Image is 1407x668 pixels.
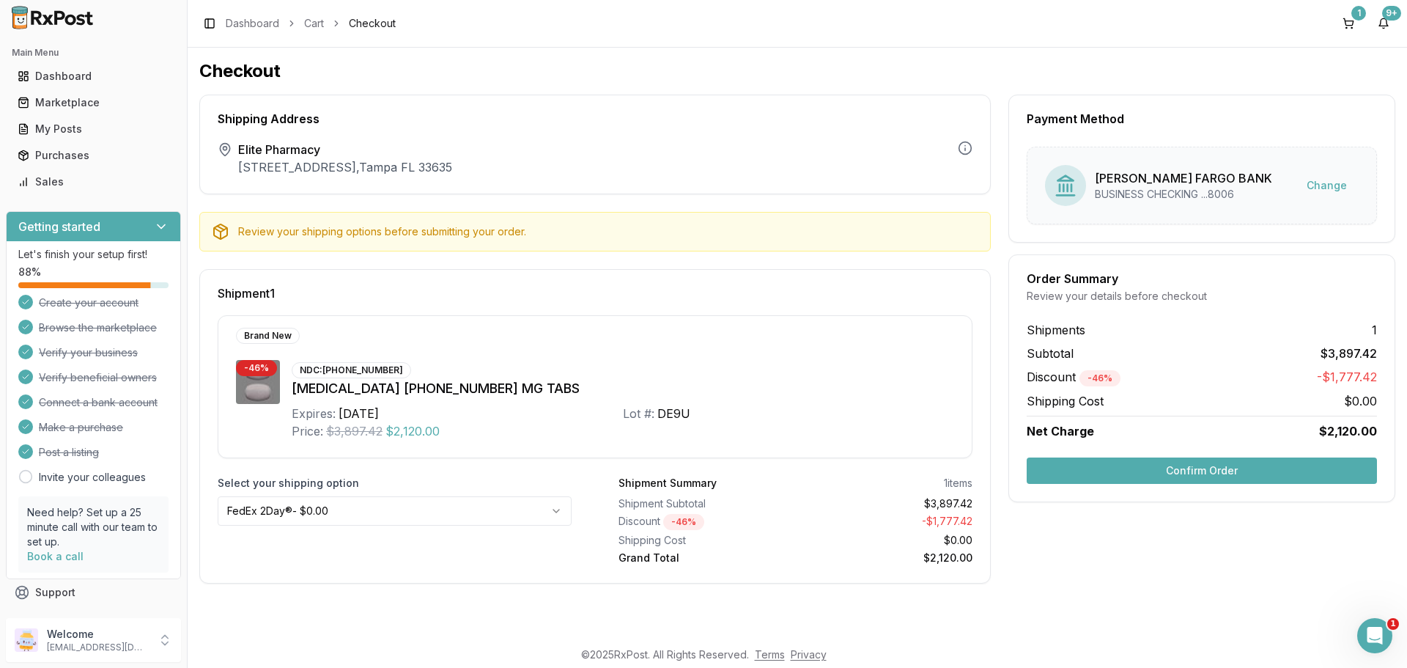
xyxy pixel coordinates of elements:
[1351,6,1366,21] div: 1
[1319,422,1377,440] span: $2,120.00
[1095,187,1272,202] div: BUSINESS CHECKING ...8006
[1382,6,1401,21] div: 9+
[755,648,785,661] a: Terms
[6,170,181,194] button: Sales
[292,378,954,399] div: [MEDICAL_DATA] [PHONE_NUMBER] MG TABS
[39,420,123,435] span: Make a purchase
[1321,345,1377,362] span: $3,897.42
[292,405,336,422] div: Expires:
[349,16,396,31] span: Checkout
[1357,618,1392,653] iframe: Intercom live chat
[12,169,175,195] a: Sales
[218,287,275,299] span: Shipment 1
[18,69,169,84] div: Dashboard
[618,514,790,530] div: Discount
[12,142,175,169] a: Purchases
[292,362,411,378] div: NDC: [PHONE_NUMBER]
[39,470,146,485] a: Invite your colleagues
[802,551,973,565] div: $2,120.00
[18,148,169,163] div: Purchases
[1027,113,1377,125] div: Payment Method
[944,476,972,491] div: 1 items
[238,158,452,176] p: [STREET_ADDRESS] , Tampa FL 33635
[339,405,379,422] div: [DATE]
[18,265,41,279] span: 88 %
[236,360,277,376] div: - 46 %
[802,514,973,530] div: - $1,777.42
[1372,12,1395,35] button: 9+
[6,91,181,114] button: Marketplace
[226,16,279,31] a: Dashboard
[35,612,85,626] span: Feedback
[618,533,790,548] div: Shipping Cost
[18,218,100,235] h3: Getting started
[326,422,383,440] span: $3,897.42
[1344,392,1377,410] span: $0.00
[236,360,280,404] img: Triumeq 600-50-300 MG TABS
[1317,368,1377,386] span: -$1,777.42
[39,296,139,310] span: Create your account
[39,345,138,360] span: Verify your business
[238,224,978,239] div: Review your shipping options before submitting your order.
[39,370,157,385] span: Verify beneficial owners
[1337,12,1360,35] button: 1
[12,116,175,142] a: My Posts
[47,627,149,642] p: Welcome
[304,16,324,31] a: Cart
[1372,321,1377,339] span: 1
[1027,289,1377,304] div: Review your details before checkout
[15,628,38,652] img: User avatar
[6,117,181,141] button: My Posts
[385,422,440,440] span: $2,120.00
[791,648,827,661] a: Privacy
[18,247,169,262] p: Let's finish your setup first!
[802,496,973,511] div: $3,897.42
[1027,424,1094,438] span: Net Charge
[18,175,169,189] div: Sales
[1295,172,1359,199] button: Change
[618,476,717,491] div: Shipment Summary
[1027,458,1377,484] button: Confirm Order
[236,328,300,344] div: Brand New
[6,606,181,632] button: Feedback
[623,405,654,422] div: Lot #:
[618,551,790,565] div: Grand Total
[226,16,396,31] nav: breadcrumb
[18,95,169,110] div: Marketplace
[6,6,100,29] img: RxPost Logo
[1027,321,1085,339] span: Shipments
[1095,169,1272,187] div: [PERSON_NAME] FARGO BANK
[6,144,181,167] button: Purchases
[199,59,1395,83] h1: Checkout
[1027,392,1104,410] span: Shipping Cost
[6,579,181,606] button: Support
[47,642,149,653] p: [EMAIL_ADDRESS][DOMAIN_NAME]
[1027,370,1120,384] span: Discount
[12,89,175,116] a: Marketplace
[18,122,169,136] div: My Posts
[27,505,160,549] p: Need help? Set up a 25 minute call with our team to set up.
[1387,618,1399,630] span: 1
[663,514,704,530] div: - 46 %
[292,422,323,440] div: Price:
[618,496,790,511] div: Shipment Subtotal
[238,141,452,158] span: Elite Pharmacy
[6,65,181,88] button: Dashboard
[1027,273,1377,285] div: Order Summary
[39,445,99,460] span: Post a listing
[12,47,175,59] h2: Main Menu
[218,476,572,491] label: Select your shipping option
[39,395,158,410] span: Connect a bank account
[218,113,972,125] div: Shipping Address
[39,320,157,335] span: Browse the marketplace
[27,550,84,562] a: Book a call
[12,63,175,89] a: Dashboard
[657,405,690,422] div: DE9U
[1079,370,1120,386] div: - 46 %
[802,533,973,548] div: $0.00
[1027,345,1074,362] span: Subtotal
